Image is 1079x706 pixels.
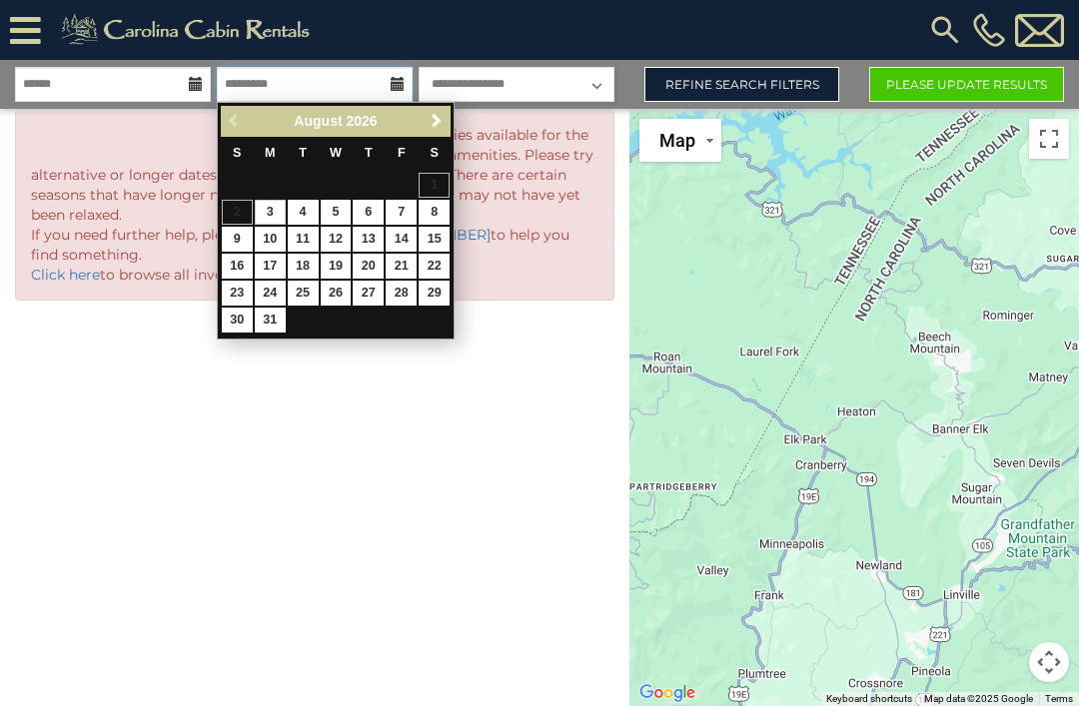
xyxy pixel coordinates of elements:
img: Google [634,680,700,706]
p: We have no properties available for the selected dates and amenities. Please try alternative or l... [31,125,598,285]
a: 14 [386,227,417,252]
a: 4 [288,200,319,225]
span: Thursday [365,146,373,160]
span: Friday [398,146,406,160]
a: 27 [353,281,384,306]
button: Keyboard shortcuts [826,692,912,706]
a: Open this area in Google Maps (opens a new window) [634,680,700,706]
a: 23 [222,281,253,306]
a: 17 [255,254,286,279]
a: Next [424,109,449,134]
a: Terms [1045,693,1073,704]
a: [PHONE_NUMBER] [968,13,1010,47]
a: 5 [321,200,352,225]
span: Tuesday [299,146,307,160]
span: Map [659,130,695,151]
a: 24 [255,281,286,306]
a: 25 [288,281,319,306]
a: 8 [419,200,450,225]
span: Map data ©2025 Google [924,693,1033,704]
a: 15 [419,227,450,252]
span: Wednesday [330,146,342,160]
span: Next [429,113,445,129]
a: Refine Search Filters [644,67,839,102]
a: 19 [321,254,352,279]
button: Change map style [639,119,721,162]
a: 6 [353,200,384,225]
a: 3 [255,200,286,225]
a: 26 [321,281,352,306]
a: 30 [222,308,253,333]
span: Saturday [431,146,439,160]
button: Map camera controls [1029,642,1069,682]
button: Toggle fullscreen view [1029,119,1069,159]
span: Sunday [233,146,241,160]
img: search-regular.svg [927,12,963,48]
a: 7 [386,200,417,225]
a: 18 [288,254,319,279]
a: 12 [321,227,352,252]
a: 22 [419,254,450,279]
span: Monday [265,146,276,160]
a: 11 [288,227,319,252]
a: 21 [386,254,417,279]
a: 20 [353,254,384,279]
a: 13 [353,227,384,252]
img: Khaki-logo.png [51,10,327,50]
a: 29 [419,281,450,306]
a: 31 [255,308,286,333]
a: 9 [222,227,253,252]
span: August [294,113,342,129]
a: 28 [386,281,417,306]
span: 2026 [346,113,377,129]
a: 16 [222,254,253,279]
a: Click here [31,266,100,284]
button: Please Update Results [869,67,1064,102]
a: 10 [255,227,286,252]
